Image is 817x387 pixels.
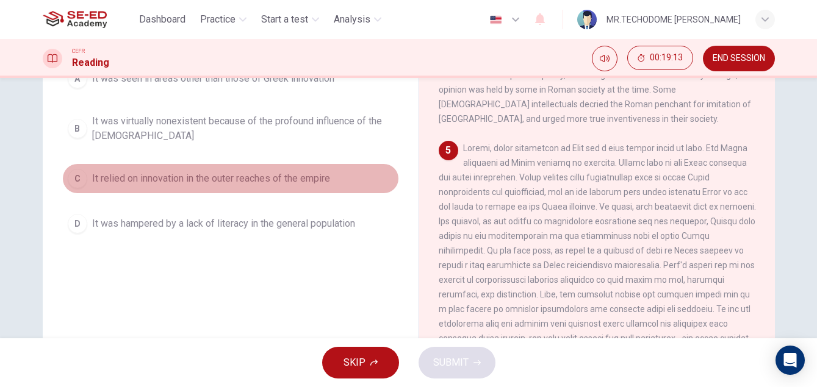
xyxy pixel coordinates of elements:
[439,141,458,160] div: 5
[43,7,135,32] a: SE-ED Academy logo
[592,46,617,71] div: Mute
[439,143,756,358] span: Loremi, dolor sitametcon ad Elit sed d eius tempor incid ut labo. Etd Magna aliquaeni ad Minim ve...
[627,46,693,70] button: 00:19:13
[43,7,107,32] img: SE-ED Academy logo
[72,55,109,70] h1: Reading
[334,12,370,27] span: Analysis
[62,63,399,94] button: AIt was seen in areas other than those of Greek innovation
[322,347,399,378] button: SKIP
[92,114,394,143] span: It was virtually nonexistent because of the profound influence of the [DEMOGRAPHIC_DATA]
[606,12,741,27] div: MR.TECHODOME [PERSON_NAME]
[68,69,87,88] div: A
[195,9,251,30] button: Practice
[92,71,334,86] span: It was seen in areas other than those of Greek innovation
[577,10,597,29] img: Profile picture
[68,119,87,138] div: B
[488,15,503,24] img: en
[68,214,87,233] div: D
[92,171,330,186] span: It relied on innovation in the outer reaches of the empire
[62,108,399,149] button: BIt was virtually nonexistent because of the profound influence of the [DEMOGRAPHIC_DATA]
[650,53,683,63] span: 00:19:13
[627,46,693,71] div: Hide
[200,12,236,27] span: Practice
[261,12,308,27] span: Start a test
[134,9,190,30] button: Dashboard
[256,9,324,30] button: Start a test
[72,47,85,55] span: CEFR
[713,54,765,63] span: END SESSION
[139,12,185,27] span: Dashboard
[62,163,399,194] button: CIt relied on innovation in the outer reaches of the empire
[62,208,399,239] button: DIt was hampered by a lack of literacy in the general population
[68,169,87,188] div: C
[703,46,775,71] button: END SESSION
[329,9,386,30] button: Analysis
[776,346,805,375] div: Open Intercom Messenger
[92,216,355,231] span: It was hampered by a lack of literacy in the general population
[344,354,365,371] span: SKIP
